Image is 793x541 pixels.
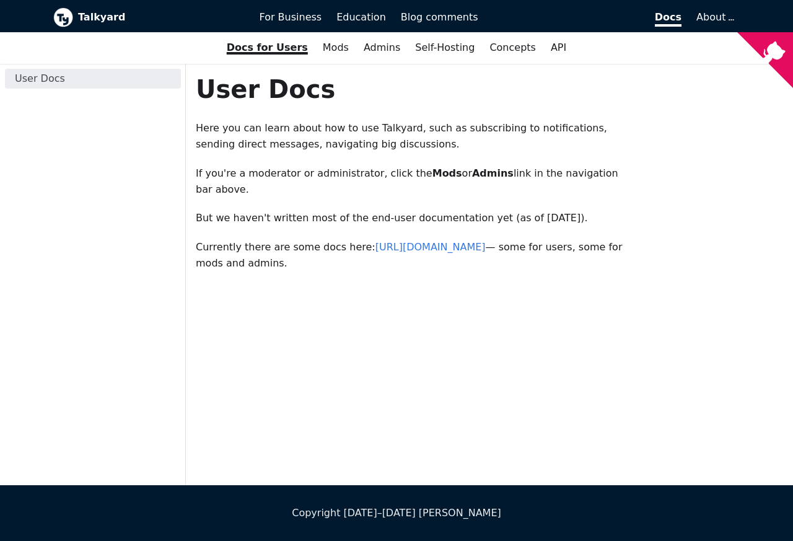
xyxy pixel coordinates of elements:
p: Here you can learn about how to use Talkyard, such as subscribing to notifications, sending direc... [196,120,631,153]
a: Docs for Users [219,37,315,58]
p: But we haven't written most of the end-user documentation yet (as of [DATE]). [196,210,631,226]
b: Talkyard [78,9,242,25]
a: About [696,11,732,23]
h1: User Docs [196,74,631,105]
strong: Admins [472,167,514,179]
span: For Business [260,11,322,23]
a: Education [329,7,393,28]
a: Concepts [482,37,543,58]
p: Currently there are some docs here: — some for users, some for mods and admins. [196,239,631,272]
a: Talkyard logoTalkyard [53,7,242,27]
a: Docs [486,7,690,28]
a: API [543,37,574,58]
p: If you're a moderator or administrator, click the or link in the navigation bar above. [196,165,631,198]
a: For Business [252,7,330,28]
a: Blog comments [393,7,486,28]
img: Talkyard logo [53,7,73,27]
a: Self-Hosting [408,37,482,58]
a: User Docs [5,69,181,89]
div: Copyright [DATE]–[DATE] [PERSON_NAME] [53,505,740,521]
a: Admins [356,37,408,58]
a: [URL][DOMAIN_NAME] [375,241,486,253]
span: Education [336,11,386,23]
span: Blog comments [401,11,478,23]
span: Docs [655,11,681,27]
strong: Mods [432,167,462,179]
a: Mods [315,37,356,58]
